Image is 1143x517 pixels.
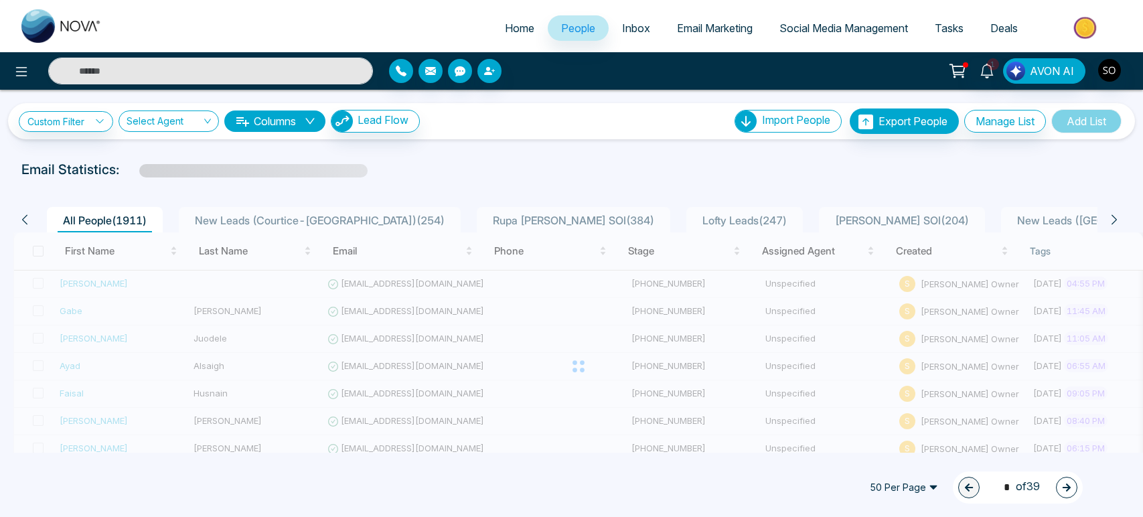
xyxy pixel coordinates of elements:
[990,21,1018,35] span: Deals
[860,477,947,498] span: 50 Per Page
[1030,63,1074,79] span: AVON AI
[971,58,1003,82] a: 1
[830,214,974,227] span: [PERSON_NAME] SOI ( 204 )
[189,214,450,227] span: New Leads (Courtice-[GEOGRAPHIC_DATA]) ( 254 )
[21,9,102,43] img: Nova CRM Logo
[987,58,999,70] span: 1
[331,110,353,132] img: Lead Flow
[935,21,964,35] span: Tasks
[358,113,408,127] span: Lead Flow
[548,15,609,41] a: People
[561,21,595,35] span: People
[331,110,420,133] button: Lead Flow
[58,214,152,227] span: All People ( 1911 )
[677,21,753,35] span: Email Marketing
[664,15,766,41] a: Email Marketing
[491,15,548,41] a: Home
[779,21,908,35] span: Social Media Management
[224,110,325,132] button: Columnsdown
[850,108,959,134] button: Export People
[977,15,1031,41] a: Deals
[21,159,119,179] p: Email Statistics:
[505,21,534,35] span: Home
[1003,58,1085,84] button: AVON AI
[879,115,947,128] span: Export People
[1006,62,1025,80] img: Lead Flow
[766,15,921,41] a: Social Media Management
[921,15,977,41] a: Tasks
[1098,59,1121,82] img: User Avatar
[762,113,830,127] span: Import People
[622,21,650,35] span: Inbox
[1038,13,1135,43] img: Market-place.gif
[487,214,660,227] span: Rupa [PERSON_NAME] SOI ( 384 )
[19,111,113,132] a: Custom Filter
[996,478,1040,496] span: of 39
[609,15,664,41] a: Inbox
[964,110,1046,133] button: Manage List
[305,116,315,127] span: down
[697,214,792,227] span: Lofty Leads ( 247 )
[325,110,420,133] a: Lead FlowLead Flow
